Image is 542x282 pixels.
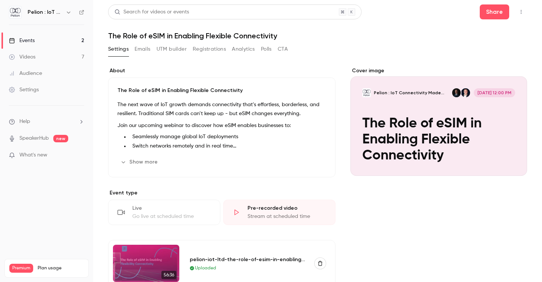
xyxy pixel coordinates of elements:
button: UTM builder [157,43,187,55]
div: Pre-recorded videoStream at scheduled time [223,200,335,225]
span: Help [19,118,30,126]
li: Switch networks remotely and in real time [129,142,326,150]
div: Live [132,205,211,212]
button: Settings [108,43,129,55]
button: Analytics [232,43,255,55]
label: Cover image [350,67,527,75]
span: 56:36 [161,271,176,279]
h6: Pelion : IoT Connectivity Made Effortless [28,9,63,16]
div: Search for videos or events [114,8,189,16]
p: The Role of eSIM in Enabling Flexible Connectivity [117,87,326,94]
button: Show more [117,156,162,168]
li: help-dropdown-opener [9,118,84,126]
div: Events [9,37,35,44]
label: About [108,67,335,75]
button: CTA [278,43,288,55]
div: Go live at scheduled time [132,213,211,220]
div: Audience [9,70,42,77]
h1: The Role of eSIM in Enabling Flexible Connectivity [108,31,527,40]
img: Pelion : IoT Connectivity Made Effortless [9,6,21,18]
div: pelion-iot-ltd-the-role-of-esim-in-enabling-flexible-connectivity-2 (1).mp4 [190,256,305,263]
p: Join our upcoming webinar to discover how eSIM enables businesses to: [117,121,326,130]
div: Stream at scheduled time [248,213,326,220]
span: What's new [19,151,47,159]
span: Plan usage [38,265,84,271]
p: The next wave of IoT growth demands connectivity that’s effortless, borderless, and resilient. Tr... [117,100,326,118]
li: Seamlessly manage global IoT deployments [129,133,326,141]
iframe: Noticeable Trigger [75,152,84,159]
div: LiveGo live at scheduled time [108,200,220,225]
div: Settings [9,86,39,94]
button: Registrations [193,43,226,55]
button: Polls [261,43,272,55]
div: Pre-recorded video [248,205,326,212]
p: Event type [108,189,335,197]
span: Uploaded [195,265,216,272]
button: Share [480,4,509,19]
button: Emails [135,43,150,55]
a: SpeakerHub [19,134,49,142]
span: new [53,135,68,142]
div: Videos [9,53,35,61]
span: Premium [9,264,33,273]
section: Cover image [350,67,527,176]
